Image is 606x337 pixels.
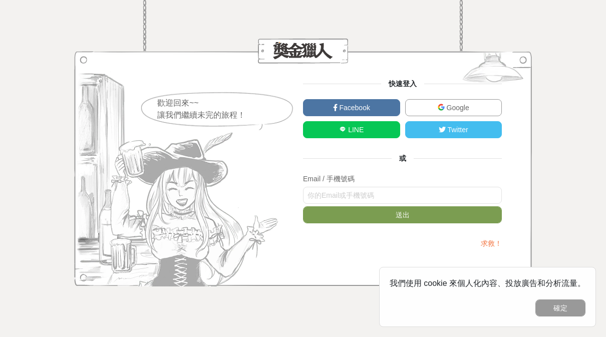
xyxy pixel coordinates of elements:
span: 快速登入 [381,80,424,88]
img: Signup [454,51,532,89]
button: 確定 [535,299,585,316]
div: Email / 手機號碼 [303,174,502,184]
span: LINE [346,126,364,134]
span: 我們使用 cookie 來個人化內容、投放廣告和分析流量。 [390,279,585,287]
button: 送出 [303,206,502,223]
input: 你的Email或手機號碼 [303,187,502,204]
img: LINE [339,126,346,133]
img: Signup [74,51,282,286]
span: Facebook [338,104,370,112]
div: 讓我們繼續未完的旅程！ [157,109,294,121]
span: Twitter [446,126,468,134]
span: 或 [392,154,414,162]
img: Google [438,104,445,111]
a: 求救！ [481,239,502,247]
span: Google [445,104,469,112]
div: 歡迎回來~~ [157,97,294,109]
